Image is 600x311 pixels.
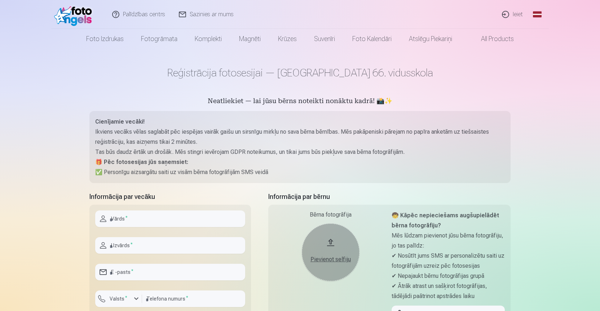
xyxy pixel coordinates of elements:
p: Tas būs daudz ērtāk un drošāk. Mēs stingri ievērojam GDPR noteikumus, un tikai jums būs piekļuve ... [95,147,505,157]
p: Ikviens vecāks vēlas saglabāt pēc iespējas vairāk gaišu un sirsnīgu mirkļu no sava bērna bērnības... [95,127,505,147]
a: Foto kalendāri [344,29,400,49]
h5: Informācija par vecāku [89,192,251,202]
button: Pievienot selfiju [302,223,359,281]
button: Valsts* [95,290,142,307]
label: Valsts [107,295,130,302]
h5: Informācija par bērnu [268,192,511,202]
strong: 🎁 Pēc fotosesijas jūs saņemsiet: [95,159,188,165]
a: Komplekti [186,29,230,49]
a: Fotogrāmata [132,29,186,49]
a: Magnēti [230,29,269,49]
a: Suvenīri [305,29,344,49]
p: ✅ Personīgu aizsargātu saiti uz visām bērna fotogrāfijām SMS veidā [95,167,505,177]
p: ✔ Nosūtīt jums SMS ar personalizētu saiti uz fotogrāfijām uzreiz pēc fotosesijas [392,251,505,271]
strong: 🧒 Kāpēc nepieciešams augšupielādēt bērna fotogrāfiju? [392,212,499,229]
p: Mēs lūdzam pievienot jūsu bērna fotogrāfiju, jo tas palīdz: [392,231,505,251]
h1: Reģistrācija fotosesijai — [GEOGRAPHIC_DATA] 66. vidusskola [89,66,511,79]
div: Bērna fotogrāfija [274,210,387,219]
p: ✔ Ātrāk atrast un sašķirot fotogrāfijas, tādējādi paātrinot apstrādes laiku [392,281,505,301]
h5: Neatliekiet — lai jūsu bērns noteikti nonāktu kadrā! 📸✨ [89,97,511,107]
div: Pievienot selfiju [309,255,352,264]
a: Foto izdrukas [78,29,132,49]
p: ✔ Nepajaukt bērnu fotogrāfijas grupā [392,271,505,281]
a: Atslēgu piekariņi [400,29,461,49]
strong: Cienījamie vecāki! [95,118,145,125]
a: All products [461,29,522,49]
img: /fa1 [54,3,96,26]
a: Krūzes [269,29,305,49]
